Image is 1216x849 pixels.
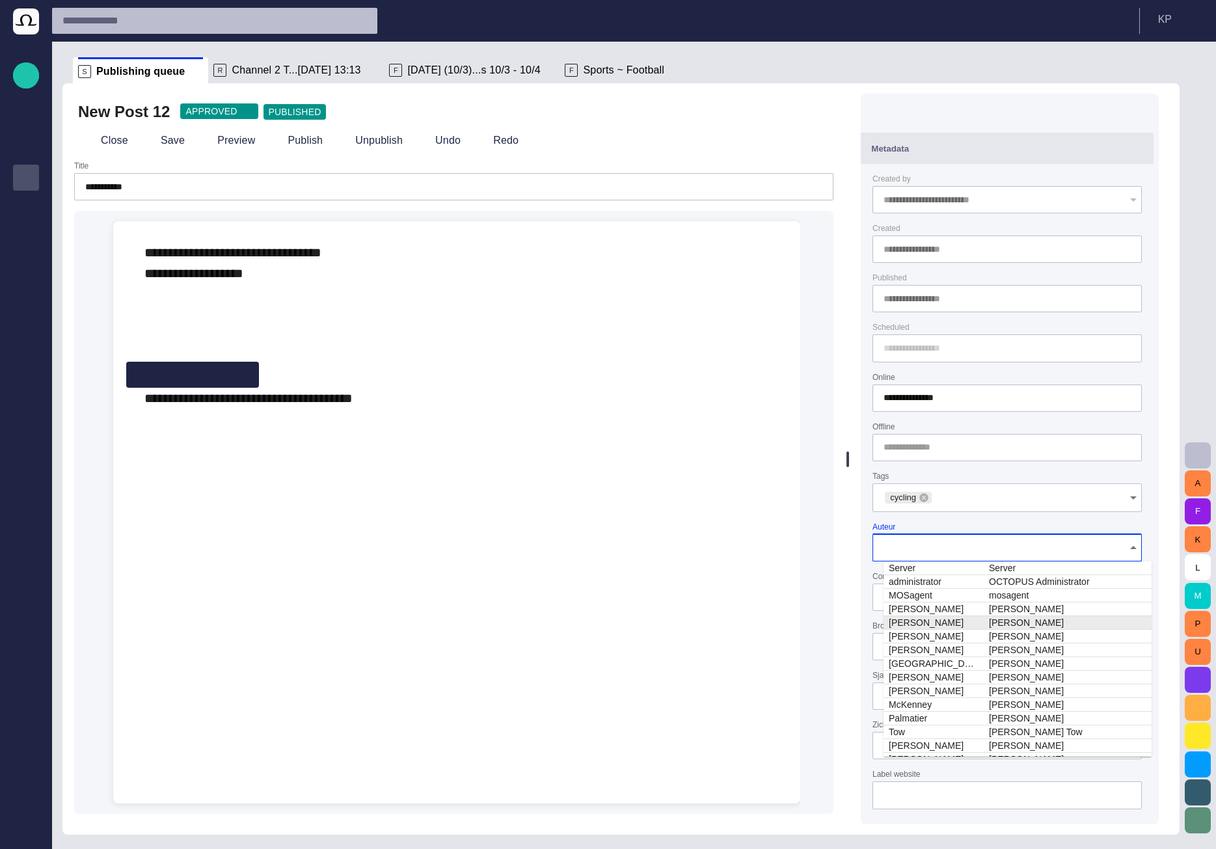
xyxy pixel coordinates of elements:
[884,725,984,739] td: Tow
[1185,554,1211,580] button: L
[984,589,1152,602] td: mosagent
[18,144,34,159] span: Story folders
[1185,611,1211,637] button: P
[195,129,260,152] button: Preview
[884,630,984,643] td: [PERSON_NAME]
[18,170,34,185] span: Publishing queue
[984,698,1152,712] td: [PERSON_NAME]
[872,174,911,185] label: Created by
[13,451,39,477] div: Octopus
[872,470,889,481] label: Tags
[884,712,984,725] td: Palmatier
[872,421,895,432] label: Offline
[984,684,1152,698] td: [PERSON_NAME]
[18,248,34,263] span: Administration
[872,371,895,383] label: Online
[884,684,984,698] td: [PERSON_NAME]
[13,165,39,191] div: Publishing queue
[861,133,1154,164] button: Metadata
[18,196,34,211] span: Publishing queue KKK
[984,561,1152,575] td: Server
[984,575,1152,589] td: OCTOPUS Administrator
[18,300,34,316] span: [PERSON_NAME]'s media (playout)
[560,57,688,83] div: FSports ~ Football
[13,295,39,321] div: [PERSON_NAME]'s media (playout)
[872,322,910,333] label: Scheduled
[13,217,39,243] div: Media
[1185,470,1211,496] button: A
[984,712,1152,725] td: [PERSON_NAME]
[18,222,34,235] p: Media
[18,300,34,313] p: [PERSON_NAME]'s media (playout)
[18,326,34,339] p: My OctopusX
[884,589,984,602] td: MOSagent
[984,616,1152,630] td: [PERSON_NAME]
[18,430,34,446] span: AI Assistant
[884,602,984,616] td: [PERSON_NAME]
[884,739,984,753] td: [PERSON_NAME]
[583,64,664,77] span: Sports ~ Football
[884,698,984,712] td: McKenney
[18,404,34,417] p: [URL][DOMAIN_NAME]
[872,621,889,632] label: Bron
[18,378,34,391] p: Editorial Admin
[1185,639,1211,665] button: U
[884,561,984,575] td: Server
[384,57,560,83] div: F[DATE] (10/3)...s 10/3 - 10/4
[884,643,984,657] td: [PERSON_NAME]
[984,657,1152,671] td: [PERSON_NAME]
[13,8,39,34] img: Octopus News Room
[78,129,133,152] button: Close
[984,602,1152,616] td: [PERSON_NAME]
[412,129,465,152] button: Undo
[18,170,34,183] p: Publishing queue
[871,144,909,154] span: Metadata
[138,129,189,152] button: Save
[1185,583,1211,609] button: M
[872,571,917,582] label: Commentaar
[1124,489,1142,507] button: Open
[1185,526,1211,552] button: K
[984,671,1152,684] td: [PERSON_NAME]
[13,269,39,295] div: Media-test with filter
[78,101,170,122] h2: New Post 12
[1185,498,1211,524] button: F
[1124,539,1142,557] button: Close
[984,739,1152,753] td: [PERSON_NAME]
[1158,12,1172,27] p: K P
[18,456,34,469] p: Octopus
[872,521,895,532] label: Auteur
[13,399,39,425] div: [URL][DOMAIN_NAME]
[885,492,932,504] div: cycling
[185,105,237,118] span: APPROVED
[18,404,34,420] span: [URL][DOMAIN_NAME]
[872,670,903,681] label: Sjabloon
[18,326,34,342] span: My OctopusX
[13,113,39,477] ul: main menu
[884,657,984,671] td: [GEOGRAPHIC_DATA]
[872,720,905,731] label: Zichtbaar
[884,753,984,766] td: [PERSON_NAME]
[73,57,208,83] div: SPublishing queue
[332,129,407,152] button: Unpublish
[885,491,921,504] span: cycling
[407,64,540,77] span: [DATE] (10/3)...s 10/3 - 10/4
[18,352,34,365] p: Social Media
[872,769,920,780] label: Label website
[884,616,984,630] td: [PERSON_NAME]
[884,671,984,684] td: [PERSON_NAME]
[872,273,907,284] label: Published
[13,425,39,451] div: AI Assistant
[208,57,384,83] div: RChannel 2 T...[DATE] 13:13
[96,65,185,78] span: Publishing queue
[984,725,1152,739] td: [PERSON_NAME] Tow
[18,378,34,394] span: Editorial Admin
[18,222,34,237] span: Media
[18,456,34,472] span: Octopus
[984,753,1152,766] td: [PERSON_NAME]
[470,129,523,152] button: Redo
[565,64,578,77] p: F
[389,64,402,77] p: F
[269,105,321,118] span: PUBLISHED
[18,144,34,157] p: Story folders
